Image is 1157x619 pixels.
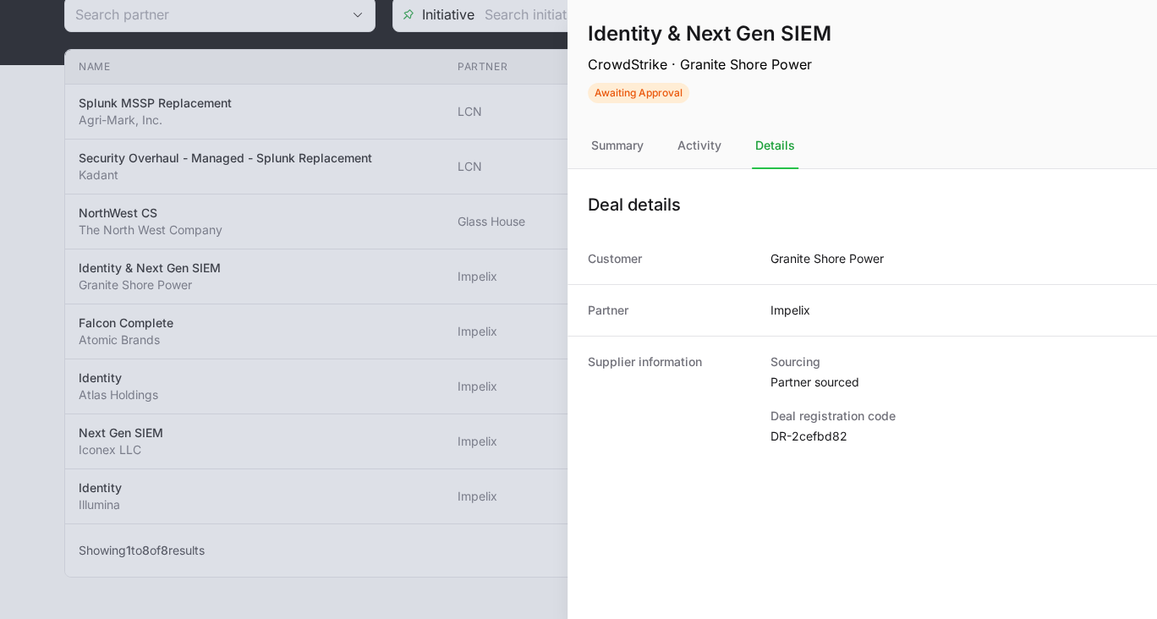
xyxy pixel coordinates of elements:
[588,54,831,74] p: CrowdStrike · Granite Shore Power
[674,123,725,169] div: Activity
[770,302,810,319] dd: Impelix
[588,302,750,319] dt: Partner
[588,123,647,169] div: Summary
[588,20,831,47] h1: Identity & Next Gen SIEM
[752,123,798,169] div: Details
[588,250,750,267] dt: Customer
[588,353,750,445] dt: Supplier information
[588,193,681,216] h1: Deal details
[770,250,884,267] dd: Granite Shore Power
